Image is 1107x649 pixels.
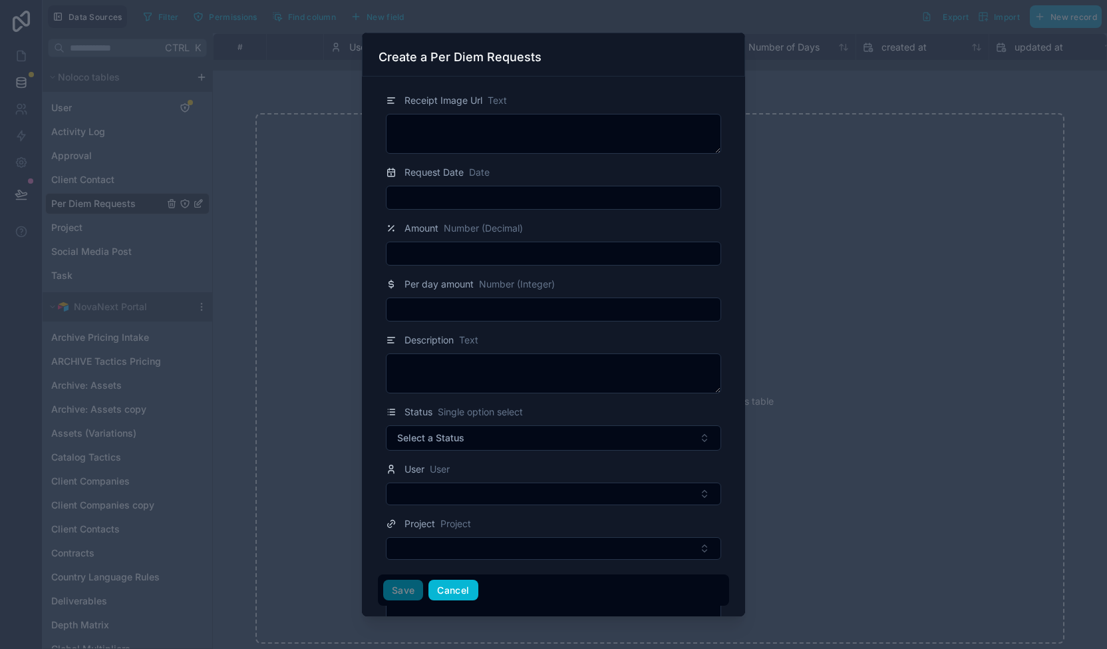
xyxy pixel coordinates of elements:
[479,278,555,291] span: Number (Integer)
[397,431,464,445] span: Select a Status
[428,580,478,601] button: Cancel
[444,222,523,235] span: Number (Decimal)
[404,405,432,419] span: Status
[404,94,482,107] span: Receipt Image Url
[430,463,450,476] span: User
[379,49,542,65] h3: Create a Per Diem Requests
[386,537,721,560] button: Select Button
[427,572,446,585] span: Text
[404,222,438,235] span: Amount
[404,572,422,585] span: City
[469,166,490,179] span: Date
[404,517,435,531] span: Project
[386,425,721,451] button: Select Button
[386,483,721,505] button: Select Button
[459,333,478,347] span: Text
[404,463,424,476] span: User
[404,166,464,179] span: Request Date
[404,333,454,347] span: Description
[438,405,523,419] span: Single option select
[440,517,471,531] span: Project
[488,94,507,107] span: Text
[404,278,474,291] span: Per day amount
